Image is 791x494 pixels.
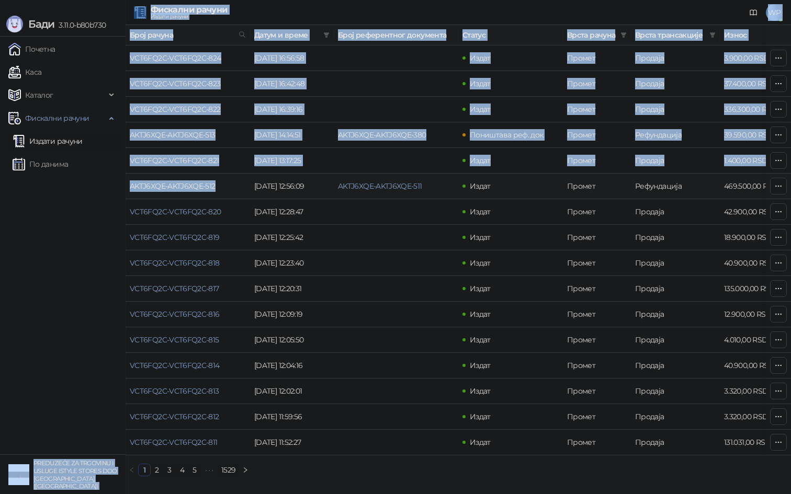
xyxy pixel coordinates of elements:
span: Издат [470,207,491,216]
span: Издат [470,412,491,421]
a: VCT6FQ2C-VCT6FQ2C-819 [130,233,220,242]
td: Промет [563,327,631,353]
td: Промет [563,174,631,199]
a: VCT6FQ2C-VCT6FQ2C-820 [130,207,221,216]
td: Продаја [631,430,720,455]
td: [DATE] 16:39:16 [250,97,334,122]
td: VCT6FQ2C-VCT6FQ2C-822 [126,97,250,122]
div: Фискални рачуни [151,6,227,14]
td: Промет [563,353,631,378]
td: [DATE] 12:28:47 [250,199,334,225]
td: [DATE] 13:17:25 [250,148,334,174]
span: right [242,467,248,473]
td: VCT6FQ2C-VCT6FQ2C-816 [126,302,250,327]
small: PREDUZEĆE ZA TRGOVINU I USLUGE ISTYLE STORES DOO [GEOGRAPHIC_DATA] ([GEOGRAPHIC_DATA]) [33,459,117,490]
span: Издат [470,181,491,191]
li: Следећа страна [239,464,252,476]
td: [DATE] 16:56:58 [250,45,334,71]
td: Промет [563,378,631,404]
a: VCT6FQ2C-VCT6FQ2C-813 [130,386,219,396]
a: По данима [13,154,68,175]
td: VCT6FQ2C-VCT6FQ2C-820 [126,199,250,225]
td: [DATE] 12:20:31 [250,276,334,302]
span: filter [618,27,629,43]
a: Издати рачуни [13,131,83,152]
a: VCT6FQ2C-VCT6FQ2C-823 [130,79,221,88]
a: AKTJ6XQE-AKTJ6XQE-511 [338,181,422,191]
li: 2 [151,464,163,476]
span: Издат [470,258,491,268]
td: VCT6FQ2C-VCT6FQ2C-821 [126,148,250,174]
a: VCT6FQ2C-VCT6FQ2C-811 [130,438,218,447]
span: Издат [470,309,491,319]
span: Издат [470,156,491,165]
li: 4 [176,464,188,476]
td: [DATE] 12:56:09 [250,174,334,199]
td: Продаја [631,71,720,97]
span: filter [709,32,716,38]
span: Износ [724,29,778,41]
a: Документација [745,4,762,21]
span: filter [620,32,627,38]
span: Врста рачуна [567,29,616,41]
td: Продаја [631,225,720,250]
a: VCT6FQ2C-VCT6FQ2C-822 [130,105,221,114]
td: [DATE] 12:02:01 [250,378,334,404]
td: VCT6FQ2C-VCT6FQ2C-823 [126,71,250,97]
td: Промет [563,302,631,327]
td: Рефундација [631,122,720,148]
li: Претходна страна [126,464,138,476]
td: AKTJ6XQE-AKTJ6XQE-512 [126,174,250,199]
td: [DATE] 12:25:42 [250,225,334,250]
td: [DATE] 12:23:40 [250,250,334,276]
td: Продаја [631,404,720,430]
td: Рефундација [631,174,720,199]
span: Издат [470,284,491,293]
li: 3 [163,464,176,476]
span: Фискални рачуни [25,108,89,129]
span: 3.11.0-b80b730 [54,20,106,30]
span: Издат [470,386,491,396]
td: VCT6FQ2C-VCT6FQ2C-811 [126,430,250,455]
span: Издат [470,361,491,370]
span: WP [766,4,783,21]
td: VCT6FQ2C-VCT6FQ2C-813 [126,378,250,404]
td: Промет [563,250,631,276]
a: VCT6FQ2C-VCT6FQ2C-812 [130,412,219,421]
span: Издат [470,335,491,344]
div: Издати рачуни [151,14,227,19]
td: [DATE] 11:59:56 [250,404,334,430]
span: Издат [470,79,491,88]
span: filter [707,27,718,43]
td: Продаја [631,250,720,276]
span: Издат [470,53,491,63]
td: Промет [563,97,631,122]
td: [DATE] 12:05:50 [250,327,334,353]
td: Промет [563,404,631,430]
a: VCT6FQ2C-VCT6FQ2C-816 [130,309,220,319]
td: Продаја [631,378,720,404]
td: Промет [563,45,631,71]
th: Број рачуна [126,25,250,45]
img: 64x64-companyLogo-77b92cf4-9946-4f36-9751-bf7bb5fd2c7d.png [8,464,29,485]
td: Продаја [631,327,720,353]
span: Број рачуна [130,29,234,41]
td: Промет [563,276,631,302]
th: Статус [458,25,563,45]
td: Промет [563,148,631,174]
td: Продаја [631,353,720,378]
td: VCT6FQ2C-VCT6FQ2C-815 [126,327,250,353]
td: Промет [563,430,631,455]
td: Продаја [631,148,720,174]
td: Промет [563,71,631,97]
li: Следећих 5 Страна [201,464,218,476]
span: ••• [201,464,218,476]
a: 3 [164,464,175,476]
li: 1529 [218,464,239,476]
button: left [126,464,138,476]
td: [DATE] 12:04:16 [250,353,334,378]
td: [DATE] 16:42:48 [250,71,334,97]
td: AKTJ6XQE-AKTJ6XQE-513 [126,122,250,148]
span: Поништава реф. док. [470,130,545,140]
a: 1 [139,464,150,476]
